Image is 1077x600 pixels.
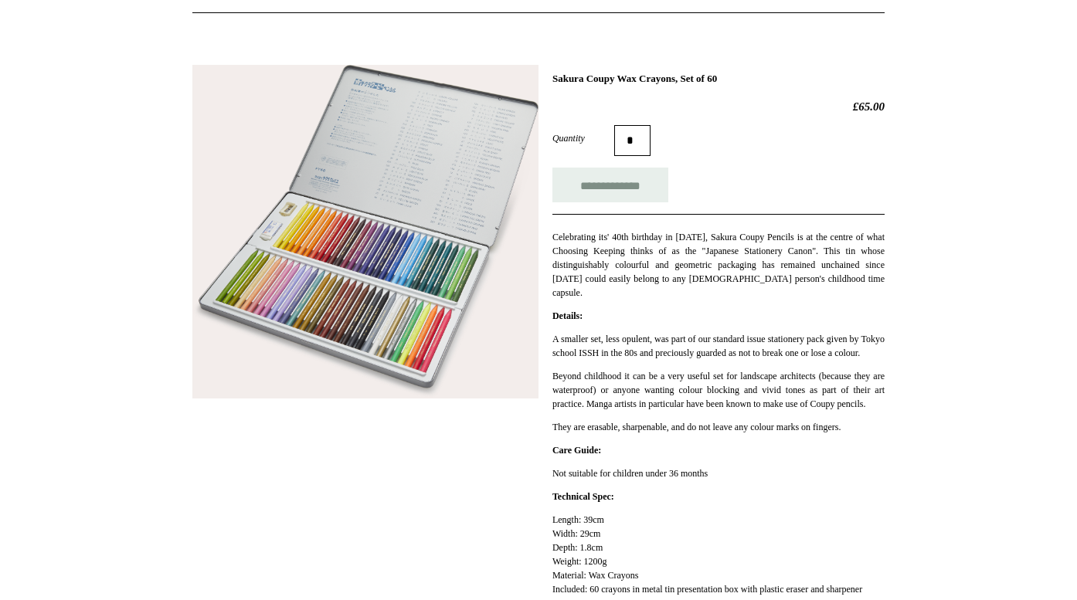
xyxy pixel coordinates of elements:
[552,369,885,411] p: Beyond childhood it can be a very useful set for landscape architects (because they are waterproo...
[552,73,885,85] h1: Sakura Coupy Wax Crayons, Set of 60
[552,131,614,145] label: Quantity
[192,65,538,399] img: Sakura Coupy Wax Crayons, Set of 60
[552,230,885,300] p: Celebrating its' 40th birthday in [DATE], Sakura Coupy Pencils is at the centre of what Choosing ...
[552,100,885,114] h2: £65.00
[552,513,885,596] p: Length: 39cm Width: 29cm Depth: 1.8cm Weight: 1200g Material: Wax Crayons Included: 60 crayons in...
[552,466,885,480] p: Not suitable for children under 36 months
[552,445,601,456] strong: Care Guide:
[552,420,885,434] p: They are erasable, sharpenable, and do not leave any colour marks on fingers.
[552,310,583,321] strong: Details:
[552,491,614,502] strong: Technical Spec:
[552,332,885,360] p: A smaller set, less opulent, was part of our standard issue stationery pack given by Tokyo school...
